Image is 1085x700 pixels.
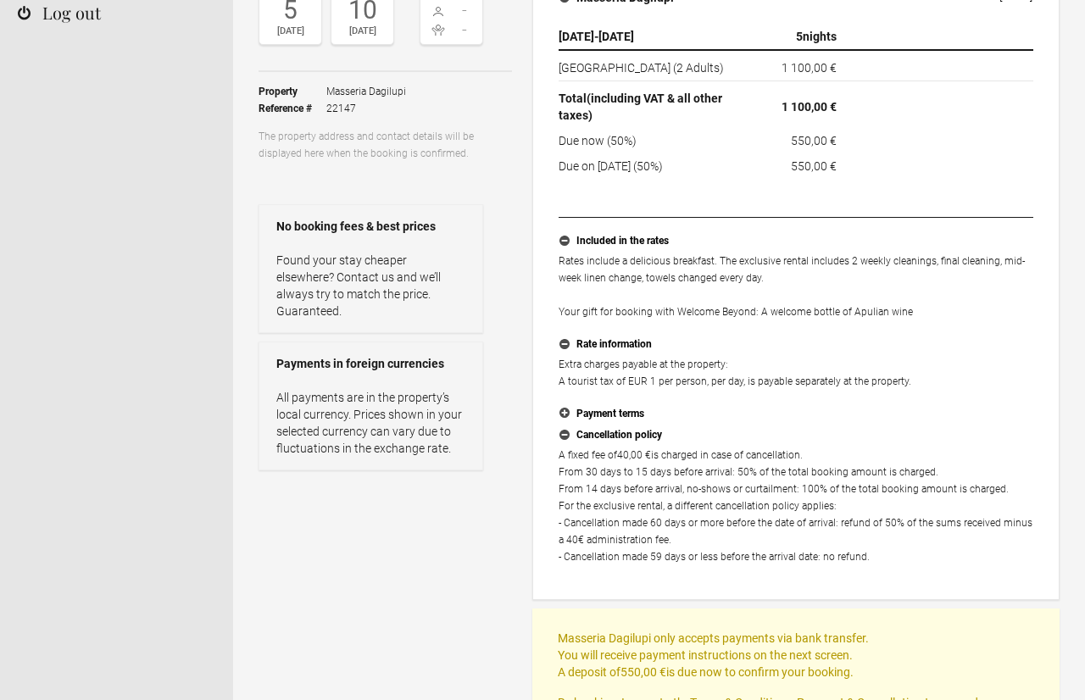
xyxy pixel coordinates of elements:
[326,100,406,117] span: 22147
[559,24,748,50] th: -
[259,83,326,100] strong: Property
[782,100,837,114] flynt-currency: 1 100,00 €
[559,50,748,81] td: [GEOGRAPHIC_DATA] (2 Adults)
[796,30,803,43] span: 5
[598,30,634,43] span: [DATE]
[559,81,748,129] th: Total
[559,128,748,153] td: Due now (50%)
[620,665,666,679] flynt-currency: 550,00 €
[559,92,722,122] span: (including VAT & all other taxes)
[559,403,1033,425] button: Payment terms
[559,356,1033,390] p: Extra charges payable at the property: A tourist tax of EUR 1 per person, per day, is payable sep...
[559,231,1033,253] button: Included in the rates
[264,23,317,40] div: [DATE]
[276,389,465,457] p: All payments are in the property’s local currency. Prices shown in your selected currency can var...
[559,253,1033,320] p: Rates include a delicious breakfast. The exclusive rental includes 2 weekly cleanings, final clea...
[259,100,326,117] strong: Reference #
[791,159,837,173] flynt-currency: 550,00 €
[559,447,1033,565] p: A fixed fee of is charged in case of cancellation. From 30 days to 15 days before arrival: 50% of...
[559,153,748,175] td: Due on [DATE] (50%)
[336,23,389,40] div: [DATE]
[559,425,1033,447] button: Cancellation policy
[276,355,465,372] strong: Payments in foreign currencies
[559,30,594,43] span: [DATE]
[748,24,843,50] th: nights
[558,630,1034,681] p: Masseria Dagilupi only accepts payments via bank transfer. You will receive payment instructions ...
[452,2,479,19] span: -
[326,83,406,100] span: Masseria Dagilupi
[559,334,1033,356] button: Rate information
[259,128,483,162] p: The property address and contact details will be displayed here when the booking is confirmed.
[452,21,479,38] span: -
[617,449,651,461] flynt-currency: 40,00 €
[276,252,465,319] p: Found your stay cheaper elsewhere? Contact us and we’ll always try to match the price. Guaranteed.
[276,218,465,235] strong: No booking fees & best prices
[782,61,837,75] flynt-currency: 1 100,00 €
[791,134,837,147] flynt-currency: 550,00 €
